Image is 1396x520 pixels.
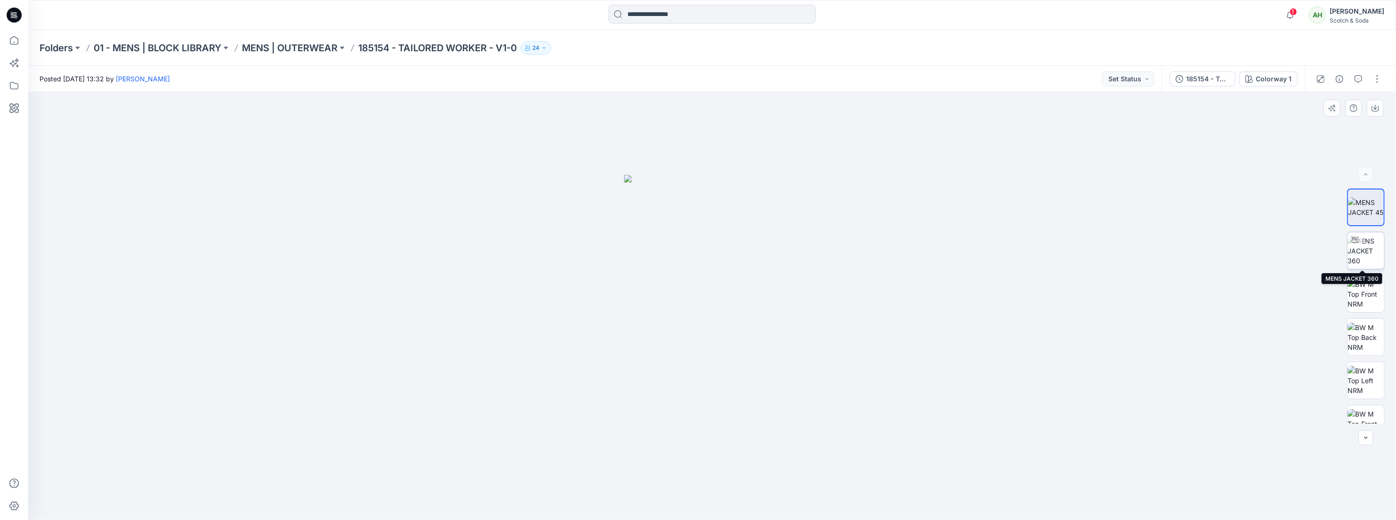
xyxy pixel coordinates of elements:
a: [PERSON_NAME] [116,75,170,83]
img: BW M Top Left NRM [1348,366,1384,395]
div: [PERSON_NAME] [1330,6,1384,17]
a: Folders [40,41,73,55]
div: Scotch & Soda [1330,17,1384,24]
p: 185154 - TAILORED WORKER - V1-0 [358,41,517,55]
a: 01 - MENS | BLOCK LIBRARY [94,41,221,55]
p: 24 [532,43,539,53]
button: Details [1332,71,1347,87]
img: MENS JACKET 45 [1348,197,1384,217]
button: 24 [521,41,551,55]
div: 185154 - TAILORED WORKER - V1-0 [1186,74,1229,84]
img: eyJhbGciOiJIUzI1NiIsImtpZCI6IjAiLCJzbHQiOiJzZXMiLCJ0eXAiOiJKV1QifQ.eyJkYXRhIjp7InR5cGUiOiJzdG9yYW... [624,175,800,520]
button: Colorway 1 [1239,71,1298,87]
div: Colorway 1 [1256,74,1292,84]
a: MENS | OUTERWEAR [242,41,337,55]
img: BW M Top Back NRM [1348,323,1384,352]
span: 1 [1290,8,1297,16]
span: Posted [DATE] 13:32 by [40,74,170,84]
img: BW M Top Front NRM [1348,279,1384,309]
img: MENS JACKET 360 [1348,236,1384,266]
button: 185154 - TAILORED WORKER - V1-0 [1170,71,1236,87]
div: AH [1309,7,1326,24]
img: BW M Top Front Chest NRM [1348,409,1384,439]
